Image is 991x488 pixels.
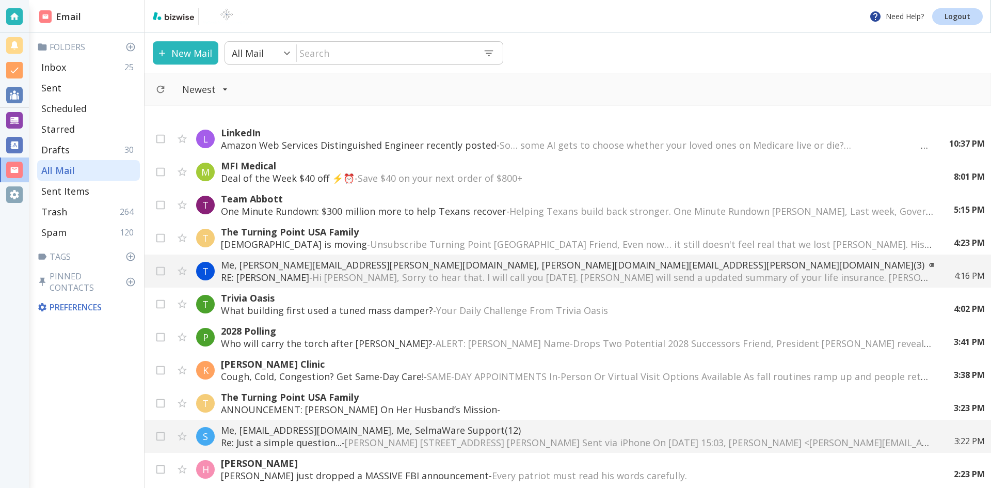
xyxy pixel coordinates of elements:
[41,102,87,115] p: Scheduled
[492,469,888,482] span: Every patriot must read his words carefully. ‌ ‌ ‌ ‌ ‌ ‌ ‌ ‌ ‌ ‌ ‌ ‌ ‌ ‌ ‌ ‌ ‌ ‌ ‌ ‌ ‌ ‌ ‌ ‌ ‌ ‌ ...
[221,358,933,370] p: [PERSON_NAME] Clinic
[358,172,734,184] span: Save $40 on your next order of $800+ ͏ ͏ ͏ ͏ ͏ ͏ ͏ ͏ ͏ ͏ ͏ ͏ ͏ ͏ ͏ ͏ ͏ ͏ ͏ ͏ ͏ ͏ ͏ ͏ ͏ ͏ ͏ ͏ ͏ ͏ ...
[41,185,89,197] p: Sent Items
[37,77,140,98] div: Sent
[37,57,140,77] div: Inbox25
[202,463,209,476] p: H
[37,160,140,181] div: All Mail
[221,226,933,238] p: The Turning Point USA Family
[500,403,670,416] span: ‌ ͏‌ ͏‌ ͏‌ ͏‌ ͏‌ ͏‌ ͏‌ ͏‌ ͏‌ ͏‌ ͏‌ ͏‌ ͏‌ ͏‌ ͏‌ ͏‌ ͏‌ ͏‌ ͏‌ ͏‌ ͏‌ ͏‌ ͏‌ ͏‌ ͏‌ ͏‌ ͏‌ ͏‌ ͏‌ ͏‌ ͏‌ ͏‌...
[41,82,61,94] p: Sent
[37,181,140,201] div: Sent Items
[37,222,140,243] div: Spam120
[221,292,933,304] p: Trivia Oasis
[221,271,934,284] p: RE: [PERSON_NAME] -
[221,469,933,482] p: [PERSON_NAME] just dropped a MASSIVE FBI announcement -
[221,193,933,205] p: Team Abbott
[932,8,983,25] a: Logout
[37,251,140,262] p: Tags
[954,303,985,314] p: 4:02 PM
[954,369,985,381] p: 3:38 PM
[954,237,985,248] p: 4:23 PM
[954,336,985,348] p: 3:41 PM
[120,206,138,217] p: 264
[945,13,970,20] p: Logout
[41,144,70,156] p: Drafts
[221,403,933,416] p: ANNOUNCEMENT: [PERSON_NAME] On Her Husband’s Mission -
[41,164,75,177] p: All Mail
[232,47,264,59] p: All Mail
[37,41,140,53] p: Folders
[41,123,75,135] p: Starred
[41,206,67,218] p: Trash
[221,205,933,217] p: One Minute Rundown: $300 million more to help Texans recover -
[37,98,140,119] div: Scheduled
[124,144,138,155] p: 30
[151,80,170,99] button: Refresh
[202,265,209,277] p: T
[203,133,208,145] p: L
[202,199,209,211] p: T
[202,397,209,410] p: T
[954,270,985,281] p: 4:16 PM
[221,127,929,139] p: LinkedIn
[41,226,67,239] p: Spam
[201,166,210,178] p: M
[39,10,52,23] img: DashboardSidebarEmail.svg
[124,61,138,73] p: 25
[221,238,933,250] p: [DEMOGRAPHIC_DATA] is moving -
[954,402,985,414] p: 3:23 PM
[37,139,140,160] div: Drafts30
[436,304,817,317] span: Your Daily Challenge From Trivia Oasis ‌ ‌ ‌ ‌ ‌ ‌ ‌ ‌ ‌ ‌ ‌ ‌ ‌ ‌ ‌ ‌ ‌ ‌ ‌ ‌ ‌ ‌ ‌ ‌ ‌ ‌ ‌ ‌ ‌ ...
[954,171,985,182] p: 8:01 PM
[203,430,208,443] p: S
[37,302,138,313] p: Preferences
[172,78,238,101] button: Filter
[35,297,140,317] div: Preferences
[221,391,933,403] p: The Turning Point USA Family
[954,204,985,215] p: 5:15 PM
[221,172,933,184] p: Deal of the Week $40 off ⚡⏰ -
[202,298,209,310] p: T
[221,139,929,151] p: Amazon Web Services Distinguished Engineer recently posted -
[297,42,475,64] input: Search
[954,468,985,480] p: 2:23 PM
[221,424,934,436] p: Me, [EMAIL_ADDRESS][DOMAIN_NAME], Me, SelmaWare Support (12)
[221,337,933,350] p: Who will carry the torch after [PERSON_NAME]? -
[221,304,933,317] p: What building first used a tuned mass damper? -
[869,10,924,23] p: Need Help?
[949,138,985,149] p: 10:37 PM
[203,364,209,376] p: K
[203,8,250,25] img: BioTech International
[221,259,934,271] p: Me, [PERSON_NAME][EMAIL_ADDRESS][PERSON_NAME][DOMAIN_NAME], [PERSON_NAME][DOMAIN_NAME][EMAIL_ADDR...
[202,232,209,244] p: T
[37,119,140,139] div: Starred
[153,12,194,20] img: bizwise
[39,10,81,24] h2: Email
[954,435,985,447] p: 3:22 PM
[221,436,934,449] p: Re: Just a simple question... -
[221,457,933,469] p: [PERSON_NAME]
[37,271,140,293] p: Pinned Contacts
[203,331,209,343] p: P
[120,227,138,238] p: 120
[153,41,218,65] button: New Mail
[221,325,933,337] p: 2028 Polling
[221,370,933,383] p: Cough, Cold, Congestion? Get Same-Day Care! -
[221,160,933,172] p: MFI Medical
[41,61,66,73] p: Inbox
[37,201,140,222] div: Trash264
